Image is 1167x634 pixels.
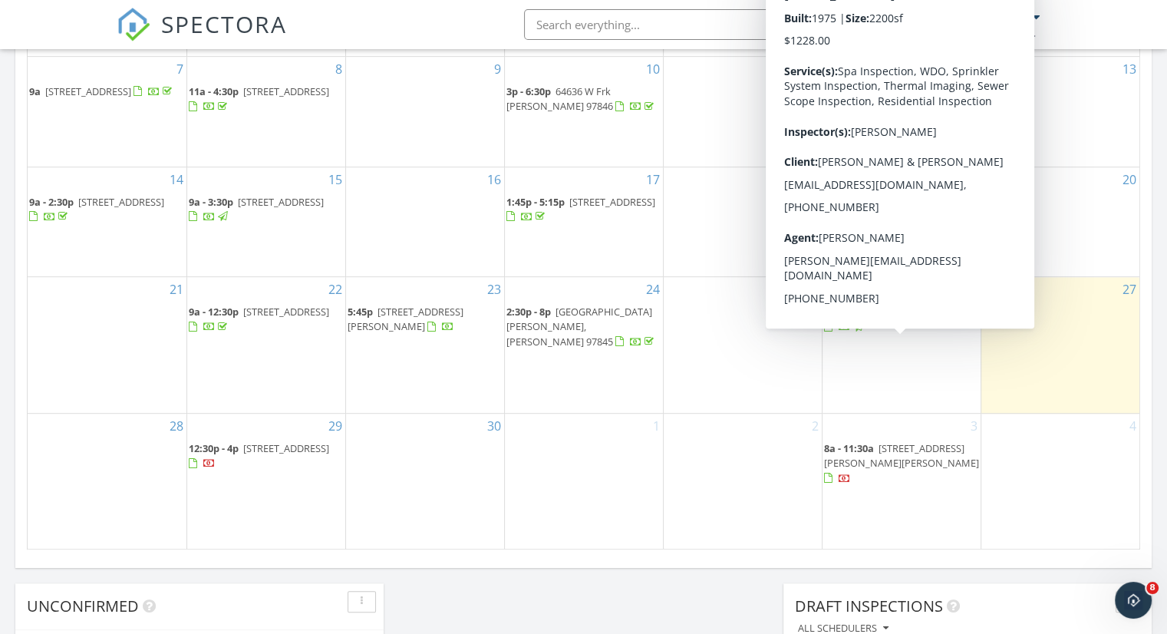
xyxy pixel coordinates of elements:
a: Go to September 21, 2025 [166,277,186,302]
td: Go to September 7, 2025 [28,56,186,167]
a: Go to October 1, 2025 [650,414,663,438]
input: Search everything... [524,9,831,40]
span: 64636 W Frk [PERSON_NAME] 97846 [506,84,613,113]
span: [GEOGRAPHIC_DATA][PERSON_NAME], [PERSON_NAME] 97845 [506,305,652,348]
span: [STREET_ADDRESS][PERSON_NAME][PERSON_NAME] [824,441,979,470]
a: Go to September 18, 2025 [802,167,822,192]
a: Go to September 19, 2025 [961,167,981,192]
span: [STREET_ADDRESS] [879,84,964,98]
a: 5:45p [STREET_ADDRESS][PERSON_NAME] [348,303,503,336]
span: 8a - 2:30p [824,305,869,319]
span: [STREET_ADDRESS] [243,84,329,98]
span: 10:30a - 2p [824,84,874,98]
a: Go to September 29, 2025 [325,414,345,438]
span: 9a - 3:30p [189,195,233,209]
span: 9a - 2:30p [29,195,74,209]
a: 9a - 12:30p [STREET_ADDRESS] [189,303,344,336]
a: Go to September 15, 2025 [325,167,345,192]
a: Go to September 14, 2025 [166,167,186,192]
td: Go to September 8, 2025 [186,56,345,167]
td: Go to September 27, 2025 [981,277,1139,414]
td: Go to September 12, 2025 [822,56,981,167]
span: [STREET_ADDRESS] [45,84,131,98]
td: Go to September 20, 2025 [981,167,1139,277]
a: 8a - 11:30a [STREET_ADDRESS][PERSON_NAME][PERSON_NAME] [824,440,979,488]
a: Go to September 12, 2025 [961,57,981,81]
a: Go to September 24, 2025 [643,277,663,302]
a: Go to October 2, 2025 [809,414,822,438]
a: 10:30a - 2p [STREET_ADDRESS] [824,84,964,113]
span: 2:30p - 8p [506,305,551,319]
span: 9a - 12:30p [189,305,239,319]
div: All schedulers [798,623,888,634]
a: 9a [STREET_ADDRESS] [29,83,185,101]
span: [STREET_ADDRESS] [78,195,164,209]
td: Go to September 9, 2025 [345,56,504,167]
a: Go to September 17, 2025 [643,167,663,192]
a: Go to September 25, 2025 [802,277,822,302]
a: 5:45p [STREET_ADDRESS][PERSON_NAME] [348,305,463,333]
span: [STREET_ADDRESS] [238,195,324,209]
span: [STREET_ADDRESS] [873,305,959,319]
td: Go to October 4, 2025 [981,414,1139,550]
a: 3p - 6:30p 64636 W Frk [PERSON_NAME] 97846 [506,83,661,116]
a: Go to September 26, 2025 [961,277,981,302]
td: Go to September 13, 2025 [981,56,1139,167]
td: Go to September 18, 2025 [663,167,822,277]
div: Combes Home Inspection LLC [887,25,1040,40]
td: Go to September 21, 2025 [28,277,186,414]
span: 1:45p - 5:15p [506,195,565,209]
div: [PERSON_NAME] [929,9,1029,25]
td: Go to October 1, 2025 [504,414,663,550]
span: [STREET_ADDRESS][PERSON_NAME] [348,305,463,333]
td: Go to October 3, 2025 [822,414,981,550]
a: Go to October 3, 2025 [968,414,981,438]
a: Go to September 7, 2025 [173,57,186,81]
a: Go to September 9, 2025 [491,57,504,81]
a: Go to September 13, 2025 [1119,57,1139,81]
a: 9a - 3:30p [STREET_ADDRESS] [189,193,344,226]
a: 9a [STREET_ADDRESS] [29,84,175,98]
td: Go to September 23, 2025 [345,277,504,414]
td: Go to September 17, 2025 [504,167,663,277]
td: Go to September 30, 2025 [345,414,504,550]
a: SPECTORA [117,21,287,53]
a: Go to September 22, 2025 [325,277,345,302]
span: 8a - 11:30a [824,441,874,455]
a: Go to September 10, 2025 [643,57,663,81]
a: 3p - 6:30p 64636 W Frk [PERSON_NAME] 97846 [506,84,657,113]
a: Go to September 20, 2025 [1119,167,1139,192]
span: [STREET_ADDRESS] [243,305,329,319]
img: The Best Home Inspection Software - Spectora [117,8,150,41]
a: Go to September 28, 2025 [166,414,186,438]
span: 3p - 6:30p [506,84,551,98]
td: Go to September 19, 2025 [822,167,981,277]
a: 12:30p - 4p [STREET_ADDRESS] [189,440,344,473]
a: 9a - 3:30p [STREET_ADDRESS] [189,195,324,223]
td: Go to September 14, 2025 [28,167,186,277]
td: Go to September 29, 2025 [186,414,345,550]
span: 11a - 4:30p [189,84,239,98]
a: 8a - 11:30a [STREET_ADDRESS][PERSON_NAME][PERSON_NAME] [824,441,979,484]
a: Go to September 30, 2025 [484,414,504,438]
a: 2:30p - 8p [GEOGRAPHIC_DATA][PERSON_NAME], [PERSON_NAME] 97845 [506,303,661,352]
a: 12:30p - 4p [STREET_ADDRESS] [189,441,329,470]
span: 12:30p - 4p [189,441,239,455]
td: Go to September 22, 2025 [186,277,345,414]
a: Go to October 4, 2025 [1126,414,1139,438]
a: 10:30a - 2p [STREET_ADDRESS] [824,83,979,116]
a: 8a - 2:30p [STREET_ADDRESS] [824,303,979,336]
a: 9a - 2:30p [STREET_ADDRESS] [29,195,164,223]
td: Go to September 25, 2025 [663,277,822,414]
a: 8a - 2:30p [STREET_ADDRESS] [824,305,959,333]
a: 11a - 4:30p [STREET_ADDRESS] [189,83,344,116]
td: Go to September 10, 2025 [504,56,663,167]
a: 9a - 12:30p [STREET_ADDRESS] [189,305,329,333]
a: 1:45p - 5:15p [STREET_ADDRESS] [506,193,661,226]
td: Go to September 28, 2025 [28,414,186,550]
a: 2:30p - 8p [GEOGRAPHIC_DATA][PERSON_NAME], [PERSON_NAME] 97845 [506,305,657,348]
a: Go to September 11, 2025 [802,57,822,81]
a: 1:45p - 5:15p [STREET_ADDRESS] [506,195,655,223]
td: Go to September 24, 2025 [504,277,663,414]
span: [STREET_ADDRESS] [569,195,655,209]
